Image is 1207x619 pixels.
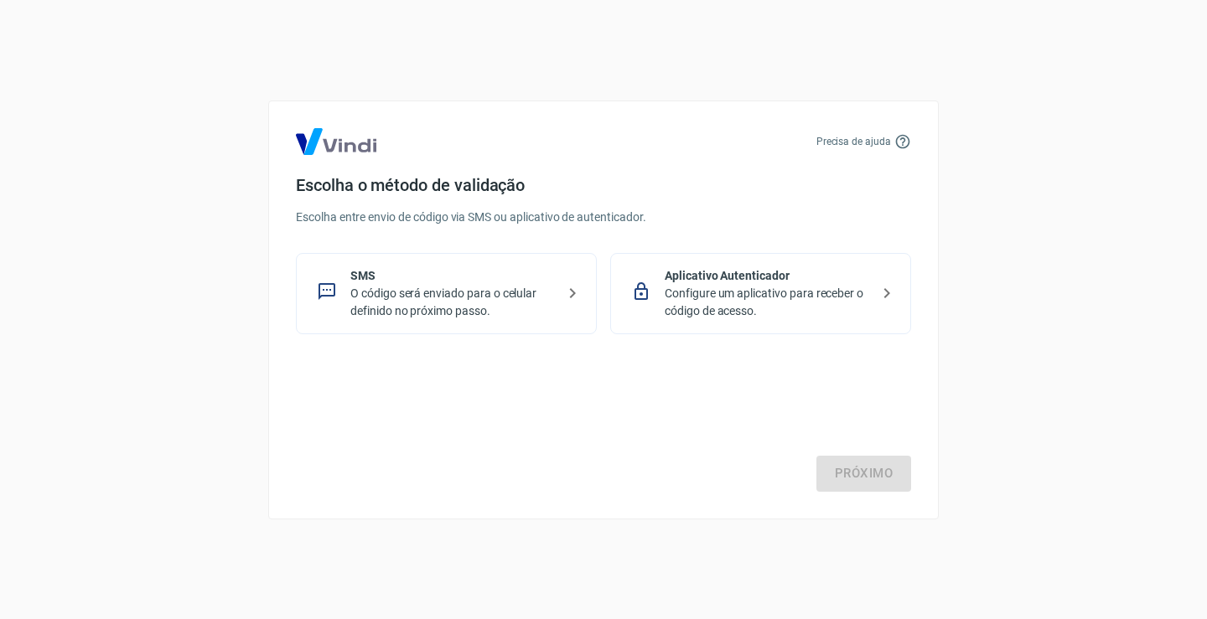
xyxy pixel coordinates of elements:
p: Precisa de ajuda [816,134,891,149]
p: Escolha entre envio de código via SMS ou aplicativo de autenticador. [296,209,911,226]
h4: Escolha o método de validação [296,175,911,195]
p: Configure um aplicativo para receber o código de acesso. [665,285,870,320]
div: Aplicativo AutenticadorConfigure um aplicativo para receber o código de acesso. [610,253,911,334]
p: O código será enviado para o celular definido no próximo passo. [350,285,556,320]
p: SMS [350,267,556,285]
div: SMSO código será enviado para o celular definido no próximo passo. [296,253,597,334]
p: Aplicativo Autenticador [665,267,870,285]
img: Logo Vind [296,128,376,155]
